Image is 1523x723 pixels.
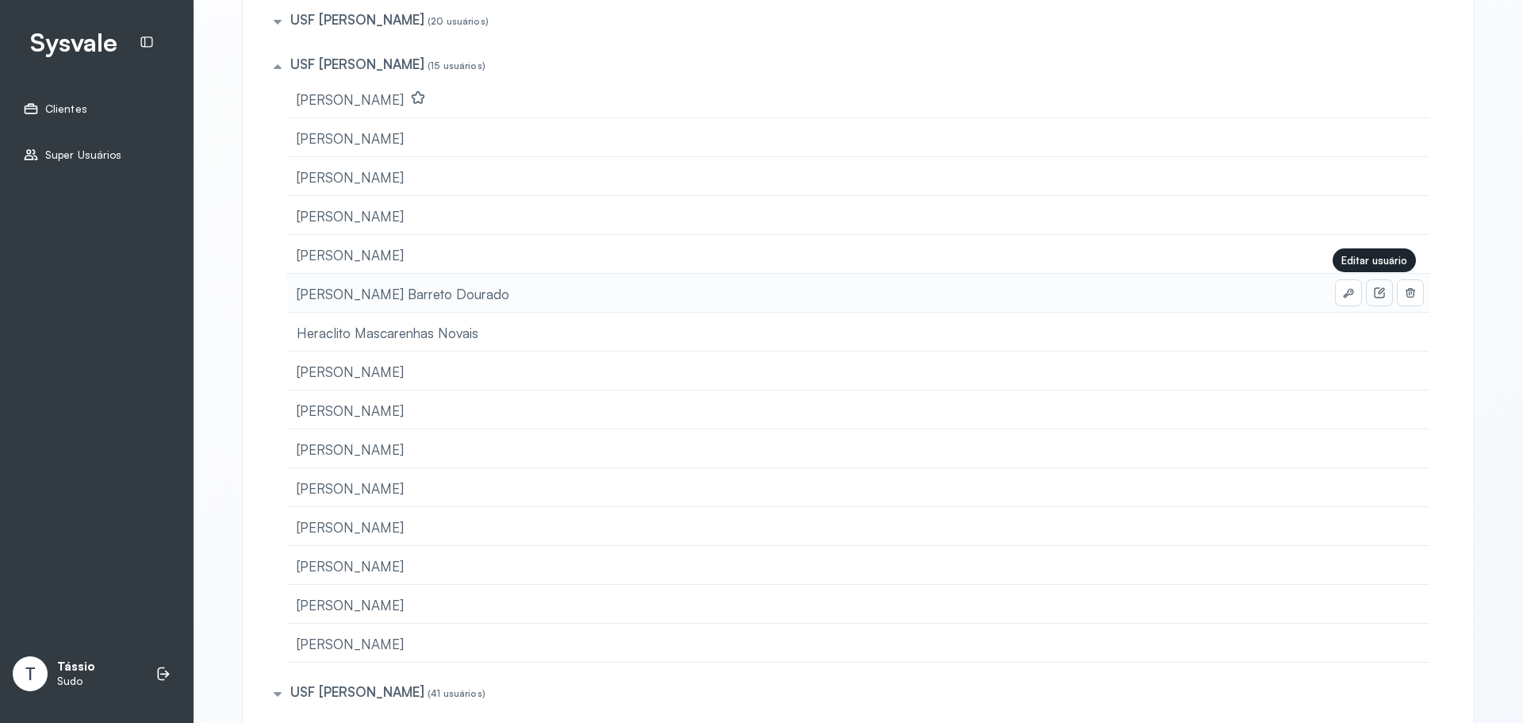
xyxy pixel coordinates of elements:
span: Super Usuários [45,148,121,162]
span: Heraclito Mascarenhas Novais [297,325,478,341]
span: [PERSON_NAME] Barreto Dourado [297,286,509,302]
span: (15 usuários) [428,60,485,71]
span: [PERSON_NAME] [297,247,404,263]
p: Tássio [57,660,95,675]
a: Clientes [23,101,171,117]
span: Clientes [45,102,87,116]
span: [PERSON_NAME] [297,402,404,419]
p: Sudo [57,675,95,688]
span: [PERSON_NAME] [297,208,404,225]
h5: USF [PERSON_NAME] [290,11,424,28]
h5: USF [PERSON_NAME] [290,683,424,700]
span: [PERSON_NAME] [297,441,404,458]
a: Super Usuários [23,147,171,163]
span: (41 usuários) [428,688,485,699]
span: [PERSON_NAME] [297,519,404,536]
span: [PERSON_NAME] [297,169,404,186]
span: [PERSON_NAME] [297,363,404,380]
span: [PERSON_NAME] [297,636,404,652]
span: [PERSON_NAME] [297,130,404,147]
span: [PERSON_NAME] [297,91,404,108]
span: [PERSON_NAME] [297,597,404,613]
h5: USF [PERSON_NAME] [290,56,424,72]
h1: Sysvale [30,26,117,58]
span: [PERSON_NAME] [297,558,404,575]
span: (20 usuários) [428,16,489,27]
span: [PERSON_NAME] [297,480,404,497]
